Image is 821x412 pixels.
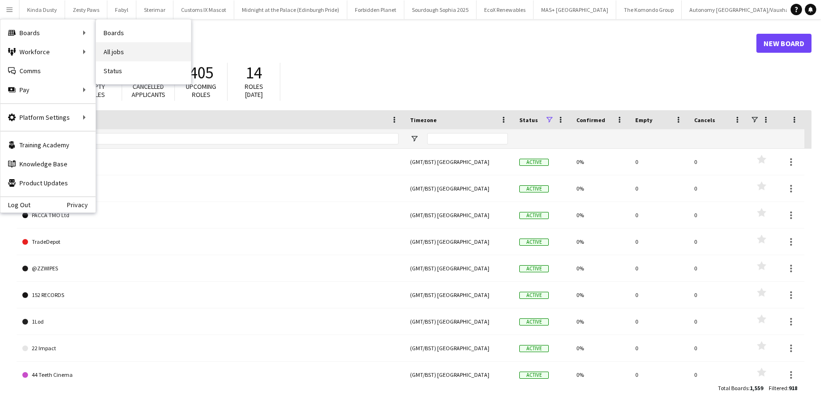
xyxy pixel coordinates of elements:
[0,154,95,173] a: Knowledge Base
[96,23,191,42] a: Boards
[571,308,630,335] div: 0%
[22,202,399,229] a: PACCA TMO Ltd
[0,108,95,127] div: Platform Settings
[136,0,173,19] button: Sterimar
[688,255,747,281] div: 0
[107,0,136,19] button: Fabyl
[410,134,419,143] button: Open Filter Menu
[616,0,682,19] button: The Komondo Group
[0,23,95,42] div: Boards
[571,229,630,255] div: 0%
[571,149,630,175] div: 0%
[404,362,514,388] div: (GMT/BST) [GEOGRAPHIC_DATA]
[39,133,399,144] input: Board name Filter Input
[0,80,95,99] div: Pay
[688,149,747,175] div: 0
[410,116,437,124] span: Timezone
[519,345,549,352] span: Active
[19,0,65,19] button: Kinda Dusty
[22,362,399,388] a: 44 Teeth Cinema
[519,212,549,219] span: Active
[682,0,811,19] button: Autonomy [GEOGRAPHIC_DATA]/Vauxhall One
[756,34,811,53] a: New Board
[22,308,399,335] a: 1Lod
[630,282,688,308] div: 0
[0,135,95,154] a: Training Academy
[718,379,763,397] div: :
[630,362,688,388] div: 0
[630,229,688,255] div: 0
[688,335,747,361] div: 0
[186,82,216,99] span: Upcoming roles
[630,202,688,228] div: 0
[347,0,404,19] button: Forbidden Planet
[0,61,95,80] a: Comms
[769,379,797,397] div: :
[246,62,262,83] span: 14
[132,82,165,99] span: Cancelled applicants
[630,255,688,281] div: 0
[22,229,399,255] a: TradeDepot
[688,308,747,335] div: 0
[245,82,263,99] span: Roles [DATE]
[96,61,191,80] a: Status
[173,0,234,19] button: Customs IX Mascot
[750,384,763,392] span: 1,559
[688,362,747,388] div: 0
[630,335,688,361] div: 0
[519,265,549,272] span: Active
[404,229,514,255] div: (GMT/BST) [GEOGRAPHIC_DATA]
[404,149,514,175] div: (GMT/BST) [GEOGRAPHIC_DATA]
[694,116,715,124] span: Cancels
[67,201,95,209] a: Privacy
[404,175,514,201] div: (GMT/BST) [GEOGRAPHIC_DATA]
[519,318,549,326] span: Active
[0,201,30,209] a: Log Out
[519,372,549,379] span: Active
[769,384,787,392] span: Filtered
[404,335,514,361] div: (GMT/BST) [GEOGRAPHIC_DATA]
[189,62,213,83] span: 405
[718,384,748,392] span: Total Boards
[404,282,514,308] div: (GMT/BST) [GEOGRAPHIC_DATA]
[576,116,605,124] span: Confirmed
[22,282,399,308] a: 152 RECORDS
[477,0,534,19] button: EcoX Renewables
[571,282,630,308] div: 0%
[688,202,747,228] div: 0
[519,185,549,192] span: Active
[630,149,688,175] div: 0
[571,255,630,281] div: 0%
[17,36,756,50] h1: Boards
[534,0,616,19] button: MAS+ [GEOGRAPHIC_DATA]
[519,159,549,166] span: Active
[22,255,399,282] a: @ZZWIPES
[571,202,630,228] div: 0%
[519,116,538,124] span: Status
[404,202,514,228] div: (GMT/BST) [GEOGRAPHIC_DATA]
[519,239,549,246] span: Active
[22,335,399,362] a: 22 Impact
[427,133,508,144] input: Timezone Filter Input
[789,384,797,392] span: 918
[688,229,747,255] div: 0
[630,175,688,201] div: 0
[404,0,477,19] button: Sourdough Sophia 2025
[571,175,630,201] div: 0%
[571,335,630,361] div: 0%
[65,0,107,19] button: Zesty Paws
[22,175,399,202] a: Ad Clients
[404,308,514,335] div: (GMT/BST) [GEOGRAPHIC_DATA]
[630,308,688,335] div: 0
[0,173,95,192] a: Product Updates
[519,292,549,299] span: Active
[571,362,630,388] div: 0%
[96,42,191,61] a: All jobs
[234,0,347,19] button: Midnight at the Palace (Edinburgh Pride)
[635,116,652,124] span: Empty
[688,282,747,308] div: 0
[404,255,514,281] div: (GMT/BST) [GEOGRAPHIC_DATA]
[688,175,747,201] div: 0
[0,42,95,61] div: Workforce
